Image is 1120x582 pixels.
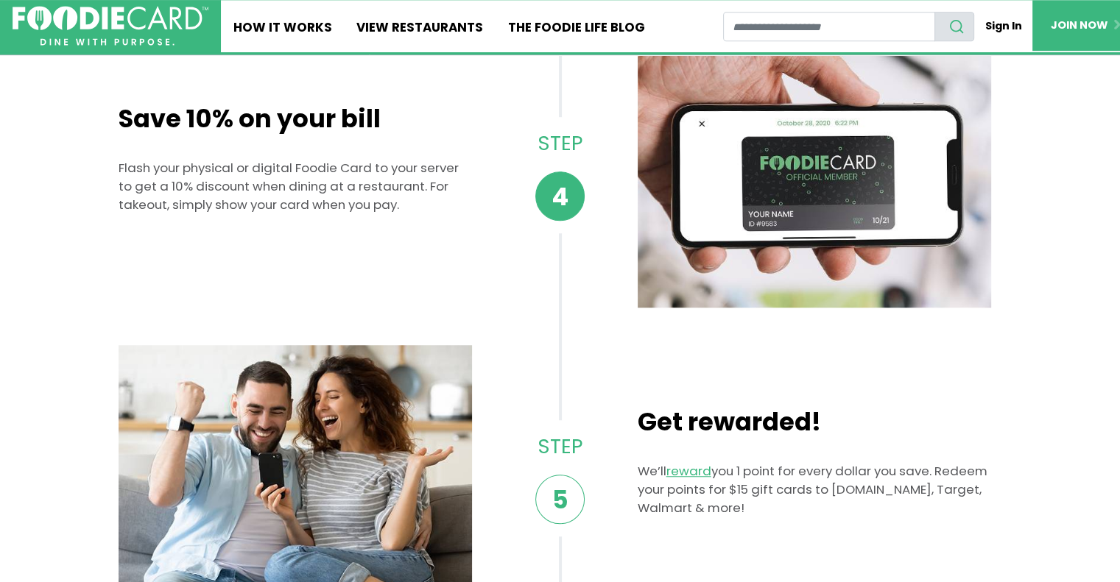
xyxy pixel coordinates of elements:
input: restaurant search [723,12,935,41]
h2: Save 10% on your bill [119,104,472,134]
a: Sign In [974,12,1032,40]
span: 4 [535,171,585,221]
img: FoodieCard; Eat, Drink, Save, Donate [13,6,208,46]
button: search [934,12,974,41]
a: reward [666,462,711,480]
p: Step [516,129,604,159]
p: We’ll you 1 point for every dollar you save. Redeem your points for $15 gift cards to [DOMAIN_NAM... [638,462,991,518]
p: Flash your physical or digital Foodie Card to your server to get a 10% discount when dining at a ... [119,159,472,215]
h2: Get rewarded! [638,408,991,437]
span: 5 [535,475,585,524]
p: Step [516,432,604,462]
